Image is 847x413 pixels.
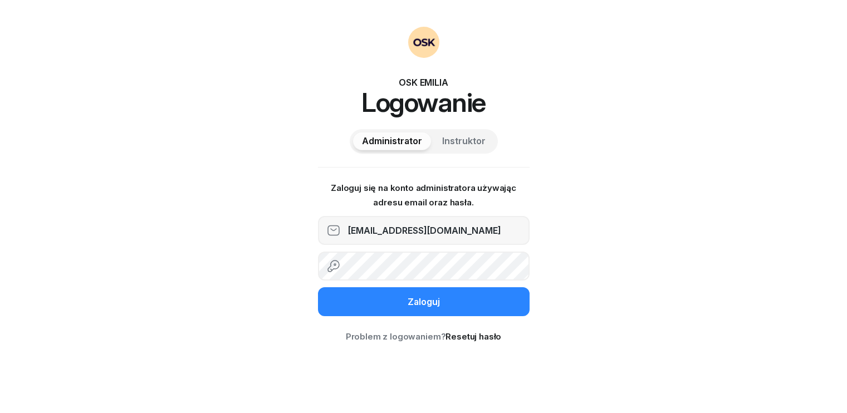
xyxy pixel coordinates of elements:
[362,134,422,149] span: Administrator
[318,89,530,116] h1: Logowanie
[318,216,530,245] input: Adres email
[318,76,530,89] div: OSK EMILIA
[445,331,501,342] a: Resetuj hasło
[353,132,431,150] button: Administrator
[442,134,486,149] span: Instruktor
[408,27,439,58] img: OSKAdmin
[408,295,440,309] div: Zaloguj
[433,132,495,150] button: Instruktor
[318,181,530,209] p: Zaloguj się na konto administratora używając adresu email oraz hasła.
[318,287,530,316] button: Zaloguj
[318,330,530,344] div: Problem z logowaniem?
